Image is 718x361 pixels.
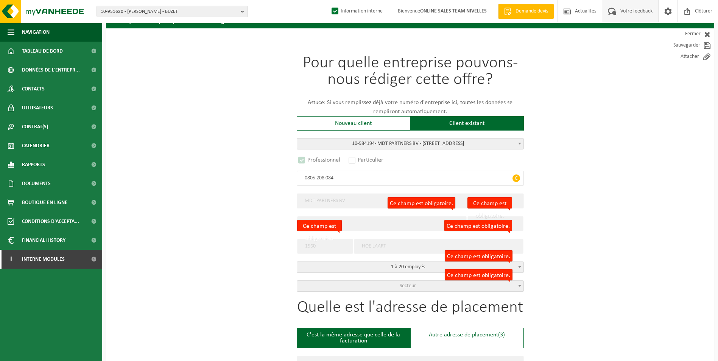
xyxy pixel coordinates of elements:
span: (3) [498,332,505,338]
span: 1 à 20 employés [297,262,523,272]
button: 10-951620 - [PERSON_NAME] - BUZET [97,6,248,17]
span: Rapports [22,155,45,174]
label: Ce champ est obligatoire. [388,197,455,209]
input: Rue [297,216,467,231]
p: Astuce: Si vous remplissez déjà votre numéro d'entreprise ici, toutes les données se rempliront a... [297,98,524,116]
span: Utilisateurs [22,98,53,117]
span: Financial History [22,231,65,250]
span: Boutique en ligne [22,193,67,212]
strong: ONLINE SALES TEAM NIVELLES [420,8,487,14]
label: Ce champ est obligatoire. [297,220,342,231]
span: Secteur [400,283,416,289]
span: Calendrier [22,136,50,155]
a: Sauvegarder [646,40,714,51]
span: I [8,250,14,269]
a: Demande devis [498,4,554,19]
label: Particulier [347,155,386,165]
input: code postal [297,239,353,254]
a: Fermer [646,28,714,40]
span: Navigation [22,23,50,42]
span: 10-984194 [352,141,375,146]
label: Ce champ est obligatoire. [445,269,512,280]
span: <span class="highlight"><span class="highlight">10-984194</span></span> - MDT PARTNERS BV - 1560 ... [297,138,524,149]
div: Client existant [410,116,524,131]
span: <span class="highlight"><span class="highlight">10-984194</span></span> - MDT PARTNERS BV - 1560 ... [297,138,523,149]
h1: Pour quelle entreprise pouvons-nous rédiger cette offre? [297,55,524,92]
input: Nom [297,193,524,209]
span: Interne modules [22,250,65,269]
input: Ville [354,239,523,254]
label: Ce champ est obligatoire. [445,250,512,261]
span: 10-951620 - [PERSON_NAME] - BUZET [101,6,238,17]
span: Documents [22,174,51,193]
label: Information interne [330,6,383,17]
span: Données de l'entrepr... [22,61,80,79]
span: Contacts [22,79,45,98]
label: Ce champ est obligatoire. [444,220,512,231]
span: Conditions d'accepta... [22,212,79,231]
div: C'est la même adresse que celle de la facturation [297,328,410,348]
div: Nouveau client [297,116,410,131]
span: C [512,174,520,182]
span: Demande devis [514,8,550,15]
input: Numéro d'entreprise [297,171,524,186]
label: Ce champ est obligatoire. [467,197,512,209]
a: Attacher [646,51,714,62]
div: Autre adresse de placement [410,328,524,348]
span: Tableau de bord [22,42,63,61]
span: Contrat(s) [22,117,48,136]
h1: Quelle est l'adresse de placement [297,299,524,320]
label: Professionnel [297,155,343,165]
